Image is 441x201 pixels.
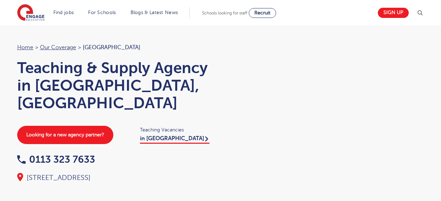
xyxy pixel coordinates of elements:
a: Find jobs [53,10,74,15]
img: Engage Education [17,4,45,22]
span: Teaching Vacancies [140,126,214,134]
a: For Schools [88,10,116,15]
a: Blogs & Latest News [131,10,178,15]
a: Recruit [249,8,276,18]
a: 0113 323 7633 [17,154,95,165]
div: [STREET_ADDRESS] [17,173,214,183]
span: Recruit [254,10,270,15]
a: Looking for a new agency partner? [17,126,113,144]
h1: Teaching & Supply Agency in [GEOGRAPHIC_DATA], [GEOGRAPHIC_DATA] [17,59,214,112]
span: > [35,44,38,51]
a: in [GEOGRAPHIC_DATA] [140,135,209,144]
a: Home [17,44,33,51]
a: Sign up [378,8,409,18]
span: Schools looking for staff [202,11,247,15]
nav: breadcrumb [17,43,214,52]
span: > [78,44,81,51]
a: Our coverage [40,44,76,51]
span: [GEOGRAPHIC_DATA] [83,44,140,51]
